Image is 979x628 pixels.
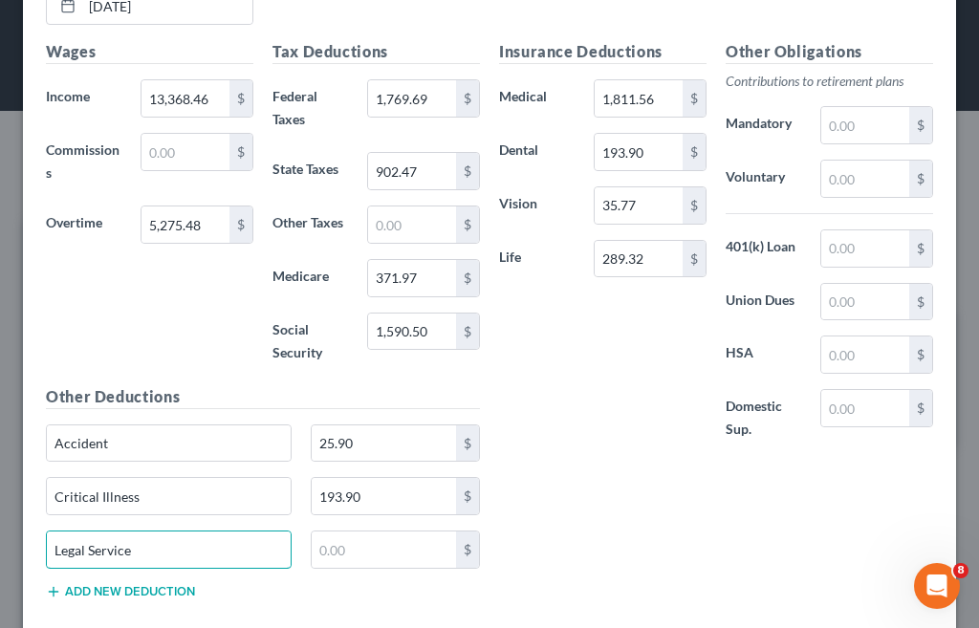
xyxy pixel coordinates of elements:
input: 0.00 [312,531,457,568]
div: $ [456,260,479,296]
span: Income [46,88,90,104]
div: $ [909,336,932,373]
input: Specify... [47,478,291,514]
label: Voluntary [716,160,811,198]
input: 0.00 [821,230,909,267]
input: 0.00 [821,161,909,197]
input: 0.00 [141,134,229,170]
h5: Tax Deductions [272,40,480,64]
p: Contributions to retirement plans [726,72,933,91]
input: 0.00 [595,241,683,277]
input: Specify... [47,531,291,568]
label: Medical [489,79,584,118]
label: Commissions [36,133,131,190]
div: $ [683,134,706,170]
div: $ [456,478,479,514]
div: $ [683,187,706,224]
div: $ [909,161,932,197]
input: 0.00 [368,206,456,243]
label: Union Dues [716,283,811,321]
input: Specify... [47,425,291,462]
label: Life [489,240,584,278]
div: $ [229,134,252,170]
div: $ [909,284,932,320]
label: Medicare [263,259,358,297]
div: $ [456,425,479,462]
input: 0.00 [368,314,456,350]
h5: Insurance Deductions [499,40,707,64]
input: 0.00 [595,80,683,117]
div: $ [456,531,479,568]
div: $ [909,230,932,267]
div: $ [456,206,479,243]
div: $ [229,80,252,117]
label: State Taxes [263,152,358,190]
input: 0.00 [821,107,909,143]
h5: Wages [46,40,253,64]
div: $ [456,314,479,350]
input: 0.00 [821,336,909,373]
input: 0.00 [141,206,229,243]
div: $ [683,80,706,117]
div: $ [909,390,932,426]
div: $ [456,80,479,117]
div: $ [456,153,479,189]
iframe: Intercom live chat [914,563,960,609]
div: $ [909,107,932,143]
label: Federal Taxes [263,79,358,137]
label: HSA [716,336,811,374]
input: 0.00 [312,425,457,462]
span: 8 [953,563,968,578]
input: 0.00 [595,187,683,224]
input: 0.00 [312,478,457,514]
label: Domestic Sup. [716,389,811,446]
label: Social Security [263,313,358,370]
label: 401(k) Loan [716,229,811,268]
button: Add new deduction [46,584,195,599]
input: 0.00 [141,80,229,117]
label: Dental [489,133,584,171]
h5: Other Deductions [46,385,480,409]
label: Vision [489,186,584,225]
div: $ [683,241,706,277]
input: 0.00 [368,260,456,296]
input: 0.00 [368,153,456,189]
input: 0.00 [821,390,909,426]
label: Overtime [36,206,131,244]
label: Mandatory [716,106,811,144]
input: 0.00 [821,284,909,320]
h5: Other Obligations [726,40,933,64]
label: Other Taxes [263,206,358,244]
input: 0.00 [595,134,683,170]
div: $ [229,206,252,243]
input: 0.00 [368,80,456,117]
